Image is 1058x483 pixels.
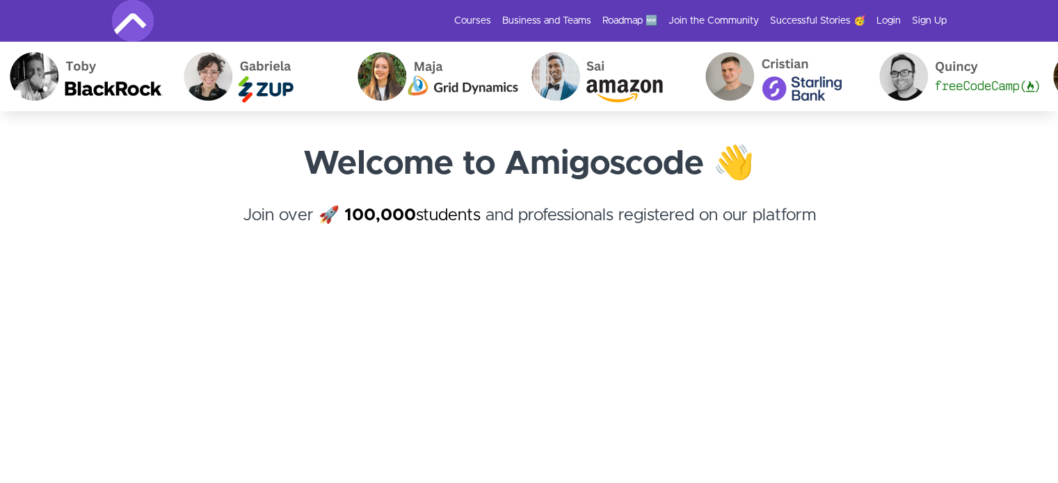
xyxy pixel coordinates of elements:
img: Quincy [869,42,1043,111]
a: Sign Up [912,14,947,28]
a: Join the Community [668,14,759,28]
strong: Welcome to Amigoscode 👋 [303,147,755,181]
a: Business and Teams [502,14,591,28]
img: Gabriela [173,42,347,111]
a: Login [876,14,901,28]
strong: 100,000 [344,207,416,224]
a: 100,000students [344,207,481,224]
h4: Join over 🚀 and professionals registered on our platform [112,203,947,253]
img: Maja [347,42,521,111]
img: Sai [521,42,695,111]
img: Cristian [695,42,869,111]
a: Successful Stories 🥳 [770,14,865,28]
a: Courses [454,14,491,28]
a: Roadmap 🆕 [602,14,657,28]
